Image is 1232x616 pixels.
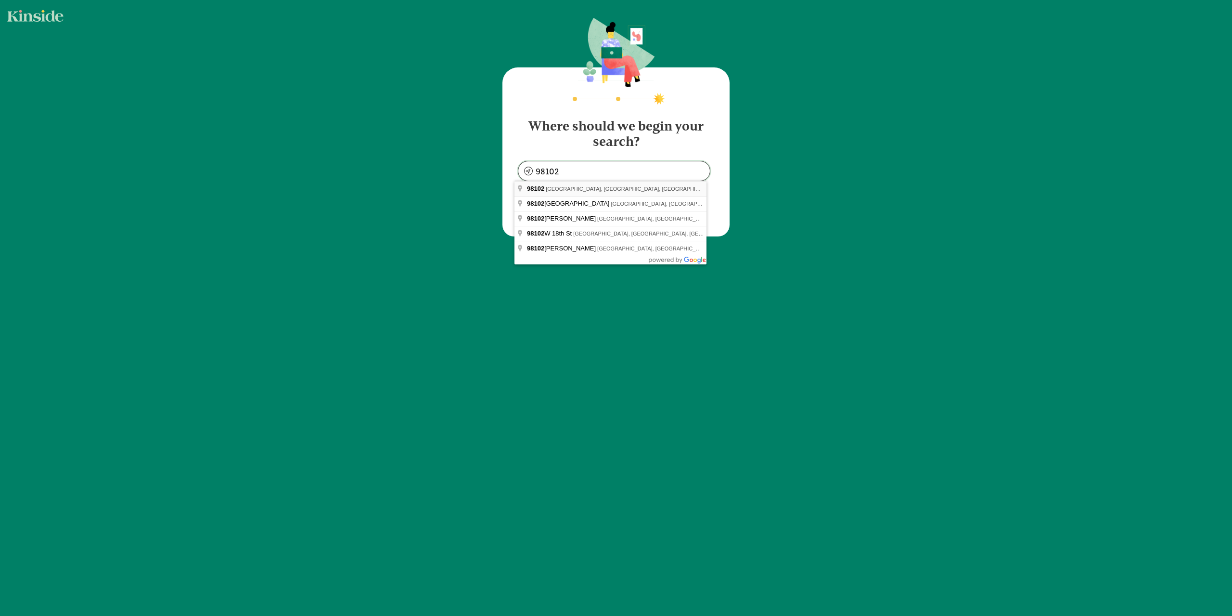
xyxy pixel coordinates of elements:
span: 98102 [527,185,544,192]
span: W 18th St [527,230,573,237]
span: [PERSON_NAME] [527,215,597,222]
span: [PERSON_NAME] [527,245,597,252]
span: [GEOGRAPHIC_DATA], [GEOGRAPHIC_DATA], [GEOGRAPHIC_DATA] [573,231,744,236]
span: [GEOGRAPHIC_DATA], [GEOGRAPHIC_DATA], [GEOGRAPHIC_DATA] [611,201,782,207]
span: [GEOGRAPHIC_DATA], [GEOGRAPHIC_DATA], [GEOGRAPHIC_DATA] [546,186,717,192]
h4: Where should we begin your search? [518,111,714,149]
span: 98102 [527,245,544,252]
input: enter zipcode or address [518,161,710,181]
span: 98102 [527,200,544,207]
span: 98102 [527,230,544,237]
span: [GEOGRAPHIC_DATA] [527,200,611,207]
span: [GEOGRAPHIC_DATA], [GEOGRAPHIC_DATA], [GEOGRAPHIC_DATA] [597,246,769,251]
span: 98102 [527,215,544,222]
span: [GEOGRAPHIC_DATA], [GEOGRAPHIC_DATA], [GEOGRAPHIC_DATA] [597,216,769,222]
